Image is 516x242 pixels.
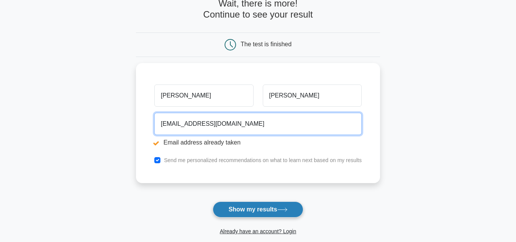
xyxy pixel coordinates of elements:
li: Email address already taken [154,138,362,147]
input: First name [154,84,253,107]
button: Show my results [213,201,303,218]
div: The test is finished [241,41,291,47]
input: Last name [263,84,362,107]
label: Send me personalized recommendations on what to learn next based on my results [164,157,362,163]
a: Already have an account? Login [220,228,296,234]
input: Email [154,113,362,135]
